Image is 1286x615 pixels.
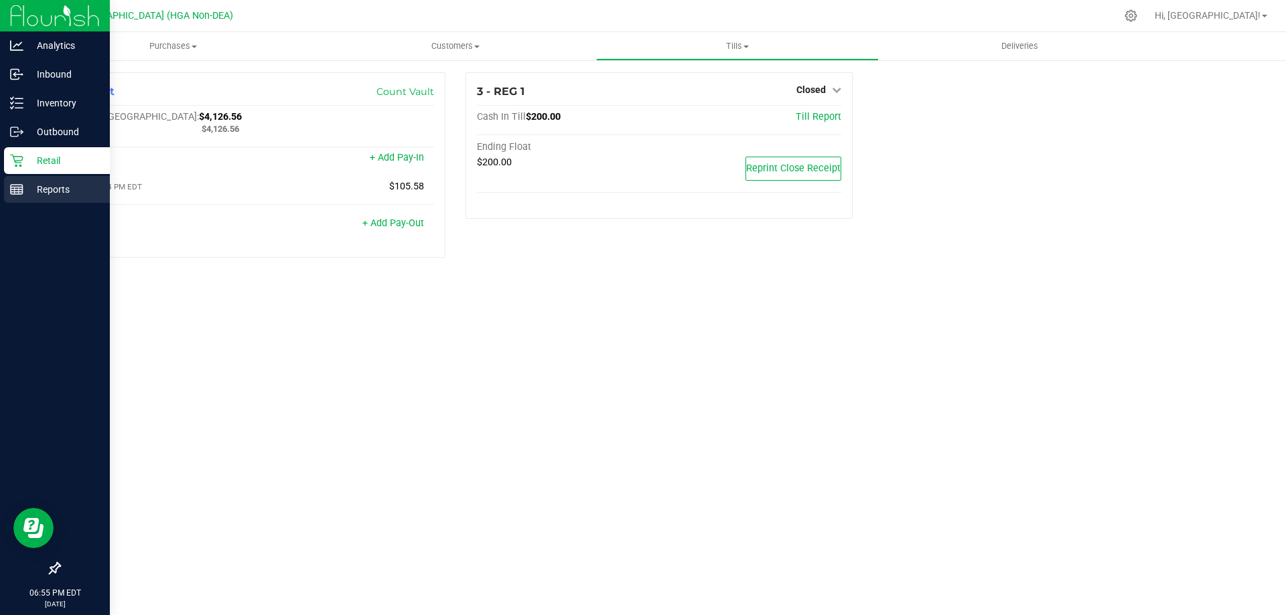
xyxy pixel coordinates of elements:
[1155,10,1261,21] span: Hi, [GEOGRAPHIC_DATA]!
[389,181,424,192] span: $105.58
[13,508,54,548] iframe: Resource center
[10,68,23,81] inline-svg: Inbound
[10,39,23,52] inline-svg: Analytics
[41,10,233,21] span: PNW.7-[GEOGRAPHIC_DATA] (HGA Non-DEA)
[315,40,595,52] span: Customers
[477,111,526,122] span: Cash In Till
[370,152,424,163] a: + Add Pay-In
[477,141,659,153] div: Ending Float
[376,86,434,98] a: Count Vault
[23,95,104,111] p: Inventory
[6,587,104,599] p: 06:55 PM EDT
[10,125,23,139] inline-svg: Outbound
[597,40,877,52] span: Tills
[70,219,253,231] div: Pay-Outs
[32,32,314,60] a: Purchases
[314,32,596,60] a: Customers
[1123,9,1139,22] div: Manage settings
[199,111,242,122] span: $4,126.56
[596,32,878,60] a: Tills
[362,217,424,229] a: + Add Pay-Out
[23,181,104,197] p: Reports
[526,111,561,122] span: $200.00
[23,153,104,169] p: Retail
[23,37,104,54] p: Analytics
[477,157,512,168] span: $200.00
[477,85,524,98] span: 3 - REG 1
[70,111,199,122] span: Cash In [GEOGRAPHIC_DATA]:
[745,157,841,181] button: Reprint Close Receipt
[202,124,239,134] span: $4,126.56
[32,40,314,52] span: Purchases
[796,84,826,95] span: Closed
[983,40,1056,52] span: Deliveries
[879,32,1161,60] a: Deliveries
[23,66,104,82] p: Inbound
[796,111,841,122] a: Till Report
[70,153,253,165] div: Pay-Ins
[23,124,104,140] p: Outbound
[6,599,104,609] p: [DATE]
[10,154,23,167] inline-svg: Retail
[10,96,23,110] inline-svg: Inventory
[746,163,841,174] span: Reprint Close Receipt
[10,183,23,196] inline-svg: Reports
